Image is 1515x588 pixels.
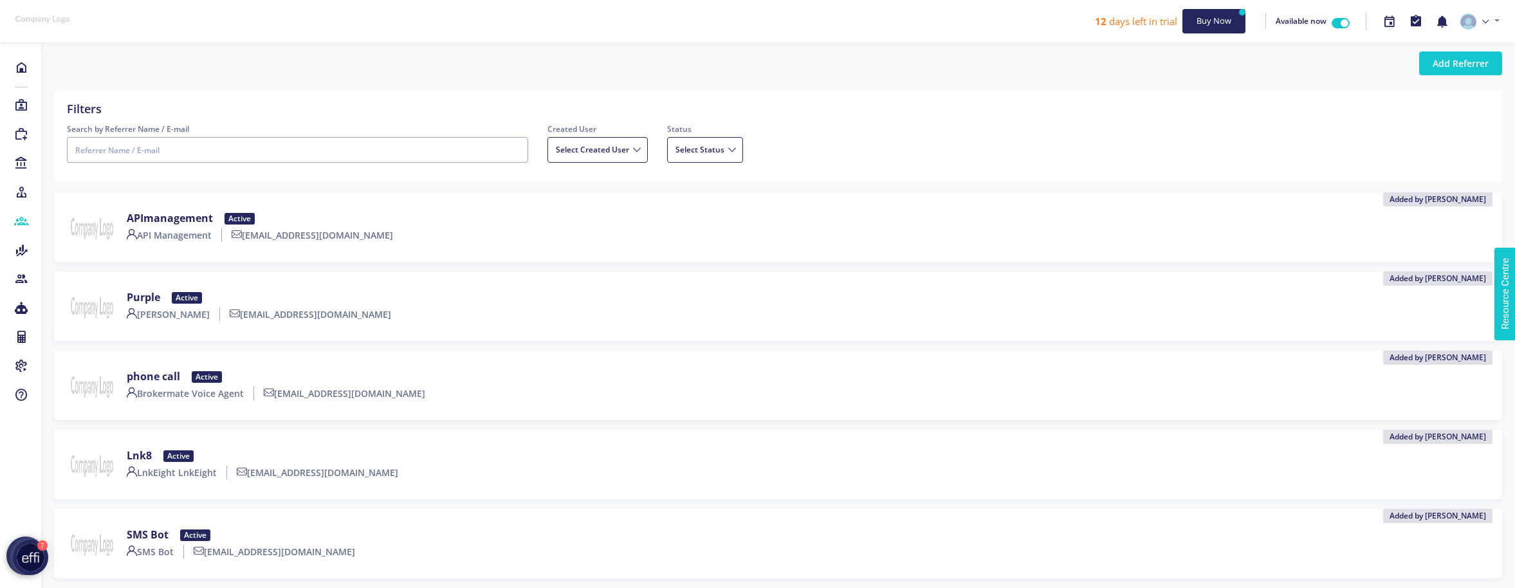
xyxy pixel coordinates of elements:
[192,371,222,382] div: Active
[127,291,170,304] label: Purple
[194,545,355,558] label: [EMAIL_ADDRESS][DOMAIN_NAME]
[67,519,117,569] img: company-logo-placeholder.1a1b062.png
[67,137,528,163] input: Referrer Name / E-mail
[127,529,178,541] label: SMS Bot
[1383,509,1492,523] span: Added by [PERSON_NAME]
[1383,430,1492,444] span: Added by [PERSON_NAME]
[237,466,398,479] label: [EMAIL_ADDRESS][DOMAIN_NAME]
[1383,351,1492,365] span: Added by [PERSON_NAME]
[67,100,102,118] label: Filters
[667,123,743,135] label: Status
[1182,9,1245,33] button: Buy Now
[127,466,227,479] label: LnkEight LnkEight
[127,450,161,462] label: Lnk8
[230,308,391,321] label: [EMAIL_ADDRESS][DOMAIN_NAME]
[1109,15,1177,28] span: days left in trial
[127,212,223,225] label: APImanagement
[127,228,222,242] label: API Management
[1383,192,1492,207] span: Added by [PERSON_NAME]
[67,360,117,410] img: company-logo-placeholder.1a1b062.png
[127,308,220,321] label: [PERSON_NAME]
[1383,271,1492,286] span: Added by [PERSON_NAME]
[13,540,48,575] div: Open Checklist, remaining modules: 7
[1419,51,1502,75] button: Add Referrer
[1460,14,1476,30] img: svg+xml;base64,PHN2ZyB4bWxucz0iaHR0cDovL3d3dy53My5vcmcvMjAwMC9zdmciIHdpZHRoPSI4MS4zODIiIGhlaWdodD...
[67,123,528,135] label: Search by Referrer Name / E-mail
[37,540,48,551] div: 7
[17,544,44,571] img: launcher-image-alternative-text
[232,228,393,242] label: [EMAIL_ADDRESS][DOMAIN_NAME]
[10,10,75,28] img: company-logo-placeholder.1a1b062.png
[127,371,190,383] label: phone call
[264,387,425,400] label: [EMAIL_ADDRESS][DOMAIN_NAME]
[180,529,210,540] div: Active
[11,3,82,19] span: Resource Centre
[163,450,194,461] div: Active
[67,202,117,252] img: company-logo-placeholder.1a1b062.png
[127,387,254,400] label: Brokermate Voice Agent
[67,281,117,331] img: company-logo-placeholder.1a1b062.png
[67,439,117,490] img: company-logo-placeholder.1a1b062.png
[225,213,255,224] div: Active
[127,545,184,558] label: SMS Bot
[547,123,648,135] label: Created User
[172,292,202,303] div: Active
[1095,15,1106,28] b: 12
[1276,15,1327,26] span: Available now
[13,540,48,575] button: launcher-image-alternative-text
